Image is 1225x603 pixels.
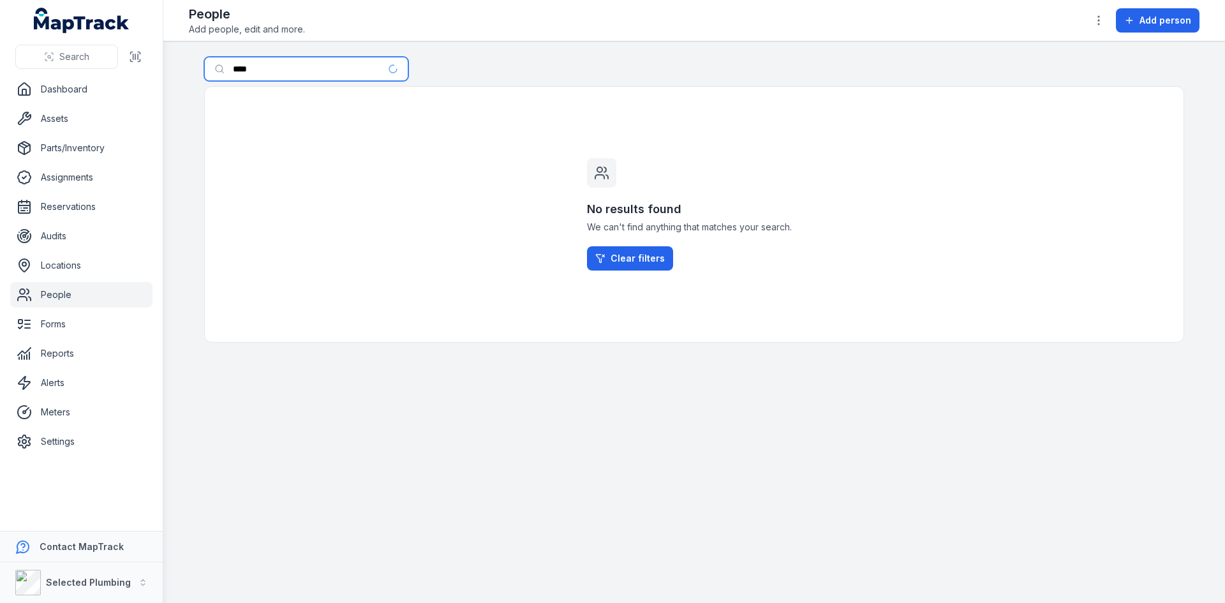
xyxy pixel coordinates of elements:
[10,399,152,425] a: Meters
[10,282,152,308] a: People
[587,200,801,218] h3: No results found
[1116,8,1199,33] button: Add person
[189,5,305,23] h2: People
[10,77,152,102] a: Dashboard
[10,165,152,190] a: Assignments
[10,253,152,278] a: Locations
[587,246,673,271] a: Clear filters
[10,106,152,131] a: Assets
[10,135,152,161] a: Parts/Inventory
[40,541,124,552] strong: Contact MapTrack
[10,311,152,337] a: Forms
[189,23,305,36] span: Add people, edit and more.
[10,223,152,249] a: Audits
[10,341,152,366] a: Reports
[34,8,130,33] a: MapTrack
[15,45,118,69] button: Search
[46,577,131,588] strong: Selected Plumbing
[1140,14,1191,27] span: Add person
[10,370,152,396] a: Alerts
[10,429,152,454] a: Settings
[59,50,89,63] span: Search
[587,221,801,234] span: We can't find anything that matches your search.
[10,194,152,220] a: Reservations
